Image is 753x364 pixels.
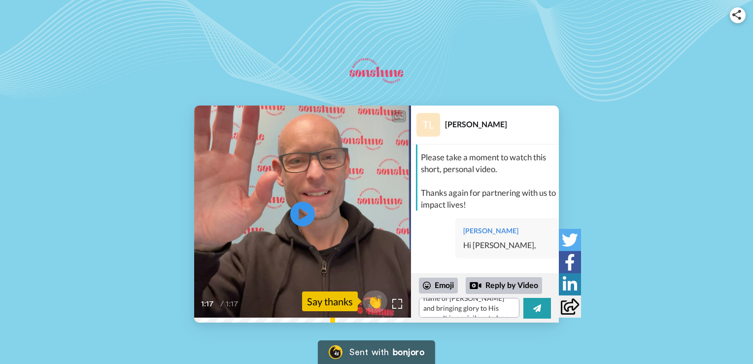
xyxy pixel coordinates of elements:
button: 👏 [363,291,387,313]
span: / [220,298,224,310]
div: bonjoro [393,348,424,357]
div: Say thanks [302,291,358,311]
div: Emoji [419,278,458,293]
span: 👏 [363,293,387,309]
img: ic_share.svg [732,10,741,20]
a: Bonjoro LogoSent withbonjoro [318,340,435,364]
img: Sonshine logo [342,51,410,91]
div: CC [393,111,405,121]
div: [PERSON_NAME] [463,226,551,236]
div: Hi [PERSON_NAME], [463,240,551,251]
span: 1:17 [226,298,243,310]
div: [PERSON_NAME] [445,119,558,129]
img: Profile Image [416,113,440,137]
span: 1:17 [201,298,218,310]
img: Bonjoro Logo [329,345,342,359]
div: Reply by Video [470,280,481,291]
img: Full screen [392,299,402,309]
div: Reply by Video [466,277,542,294]
div: Sent with [349,348,389,357]
textarea: Hi [PERSON_NAME], you and your team are doing a great job in lifting up the mighty name of [PERSO... [419,298,519,318]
